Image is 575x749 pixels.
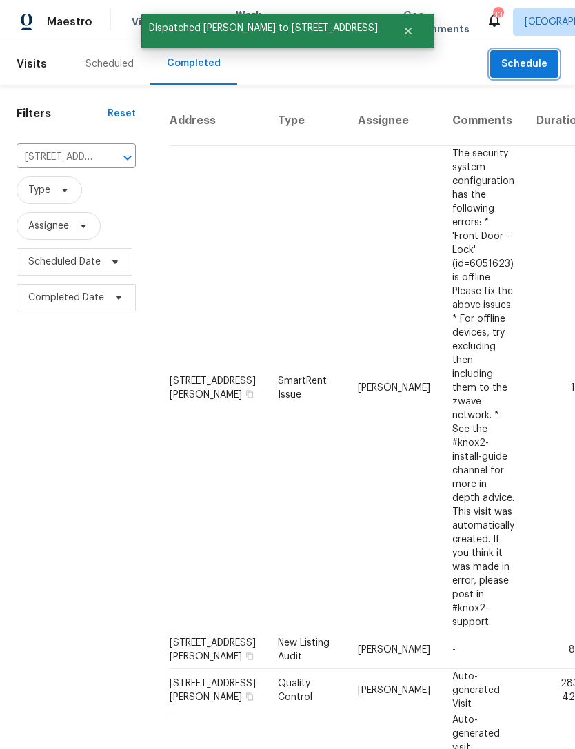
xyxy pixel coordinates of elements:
span: Schedule [501,56,547,73]
span: Geo Assignments [403,8,470,36]
td: [STREET_ADDRESS][PERSON_NAME] [169,630,267,669]
span: Work Orders [236,8,271,36]
button: Copy Address [243,388,256,400]
th: Comments [441,96,525,146]
td: New Listing Audit [267,630,347,669]
span: Maestro [47,15,92,29]
div: Scheduled [85,57,134,71]
th: Type [267,96,347,146]
button: Copy Address [243,690,256,703]
span: Visits [132,15,160,29]
span: Assignee [28,219,69,233]
td: Quality Control [267,669,347,712]
td: The security system configuration has the following errors: * 'Front Door - Lock' (id=6051623) is... [441,146,525,630]
th: Assignee [347,96,441,146]
td: [STREET_ADDRESS][PERSON_NAME] [169,669,267,712]
td: [PERSON_NAME] [347,630,441,669]
td: - [441,630,525,669]
input: Search for an address... [17,147,97,168]
button: Close [385,17,431,45]
td: Auto-generated Visit [441,669,525,712]
span: Completed Date [28,291,104,305]
span: Type [28,183,50,197]
td: [PERSON_NAME] [347,669,441,712]
td: [STREET_ADDRESS][PERSON_NAME] [169,146,267,630]
button: Schedule [490,50,558,79]
span: Dispatched [PERSON_NAME] to [STREET_ADDRESS] [141,14,385,43]
span: Visits [17,49,47,79]
h1: Filters [17,107,108,121]
div: Reset [108,107,136,121]
div: Completed [167,57,221,70]
div: 33 [493,8,503,22]
td: [PERSON_NAME] [347,146,441,630]
th: Address [169,96,267,146]
button: Open [118,148,137,167]
button: Copy Address [243,650,256,662]
span: Scheduled Date [28,255,101,269]
td: SmartRent Issue [267,146,347,630]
